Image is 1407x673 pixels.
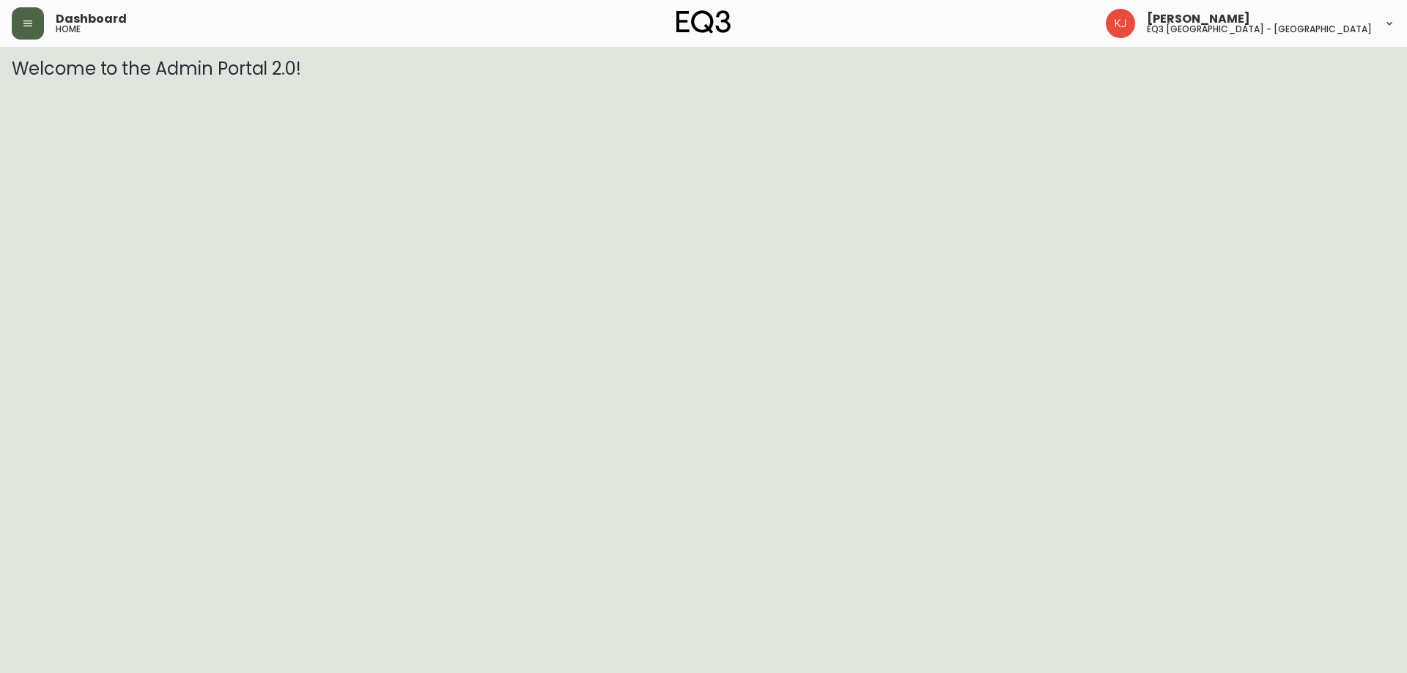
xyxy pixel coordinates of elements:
span: [PERSON_NAME] [1147,13,1250,25]
h5: eq3 [GEOGRAPHIC_DATA] - [GEOGRAPHIC_DATA] [1147,25,1372,34]
img: 24a625d34e264d2520941288c4a55f8e [1106,9,1135,38]
img: logo [676,10,731,34]
h5: home [56,25,81,34]
h3: Welcome to the Admin Portal 2.0! [12,59,1395,79]
span: Dashboard [56,13,127,25]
